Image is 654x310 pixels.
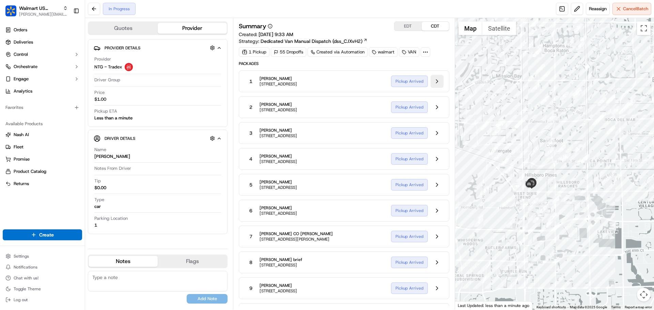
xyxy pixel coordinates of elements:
span: 4 [249,156,252,162]
span: 7 [249,233,252,240]
div: 28 [606,95,615,104]
div: 22 [606,126,615,134]
span: Notifications [14,264,37,270]
span: 5 [249,181,252,188]
span: Driver Details [105,136,135,141]
span: Provider Details [105,45,140,51]
div: 9 [540,205,548,213]
div: 4 [474,218,483,227]
div: Past conversations [7,88,46,94]
div: [PERSON_NAME] [94,153,130,160]
button: Flags [158,256,227,267]
span: Control [14,51,28,58]
div: 38 [574,23,583,32]
span: Price [94,89,105,96]
span: Map data ©2025 Google [570,305,607,309]
img: 8571987876998_91fb9ceb93ad5c398215_72.jpg [14,65,27,77]
div: Less than a minute [94,115,133,121]
div: 14 [581,154,590,163]
span: [STREET_ADDRESS] [260,211,297,216]
span: Product Catalog [14,168,46,175]
div: 6 [507,219,515,228]
div: 33 [533,48,542,57]
span: [STREET_ADDRESS] [260,81,297,87]
div: walmart [369,47,398,57]
a: 📗Knowledge Base [4,149,55,162]
div: 30 [573,90,582,99]
button: Log out [3,295,82,305]
button: [PERSON_NAME][EMAIL_ADDRESS][DOMAIN_NAME] [19,12,68,17]
div: 15 [560,152,569,161]
span: 1 [249,78,252,85]
span: Deliveries [14,39,33,45]
span: Parking Location [94,215,128,222]
img: Walmart US Stores [5,5,16,16]
span: Log out [14,297,28,303]
span: 9 [249,285,252,292]
span: Create [39,231,54,238]
span: Chat with us! [14,275,38,281]
img: Google [457,301,479,310]
div: 2 [480,186,489,195]
div: 10 [544,219,553,228]
div: 29 [597,97,606,106]
span: Name [94,147,106,153]
div: 17 [545,148,554,157]
div: 50 [493,121,502,130]
div: 20 [573,144,582,153]
a: Powered byPylon [48,168,82,174]
p: Welcome 👋 [7,27,124,38]
span: [PERSON_NAME] [260,179,297,185]
button: EDT [394,22,422,31]
div: 53 [489,146,498,155]
span: Reassign [589,6,607,12]
div: 📗 [7,153,12,158]
span: Pylon [68,169,82,174]
button: Product Catalog [3,166,82,177]
input: Got a question? Start typing here... [18,44,123,51]
div: Start new chat [31,65,112,72]
span: Orders [14,27,27,33]
button: Notes [89,256,158,267]
div: 18 [546,138,555,147]
span: Walmart US Stores [19,5,60,12]
span: [STREET_ADDRESS] [260,159,297,164]
div: 52 [492,127,501,136]
span: 8 [249,259,252,266]
button: Show street map [458,21,482,35]
div: Favorites [3,102,82,113]
span: [STREET_ADDRESS] [260,107,297,113]
span: [DATE] 9:33 AM [259,31,293,37]
button: Walmart US StoresWalmart US Stores[PERSON_NAME][EMAIL_ADDRESS][DOMAIN_NAME] [3,3,71,19]
span: • [57,105,59,111]
span: [PERSON_NAME] brief [260,257,302,262]
button: Keyboard shortcuts [536,305,566,310]
span: Created: [239,31,293,38]
button: Toggle Theme [3,284,82,294]
div: 19 [557,145,566,154]
div: car [94,203,101,210]
span: Orchestrate [14,64,37,70]
div: 43 [541,71,550,80]
div: 44 [531,84,540,93]
span: 3 [249,130,252,136]
span: Notes From Driver [94,165,131,172]
span: Fleet [14,144,24,150]
a: Returns [5,181,79,187]
span: Knowledge Base [14,152,52,159]
button: Create [3,229,82,240]
a: Open this area in Google Maps (opens a new window) [457,301,479,310]
span: NTG - Tradex [94,64,122,70]
span: [DATE] [60,124,74,129]
div: 37 [573,15,582,24]
span: 2 [249,104,252,111]
span: Packages [239,61,449,66]
div: 24 [611,106,620,115]
a: Created via Automation [308,47,368,57]
button: Settings [3,251,82,261]
div: 54 [500,158,509,167]
span: Pickup ETA [94,108,117,114]
div: 16 [562,153,571,162]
